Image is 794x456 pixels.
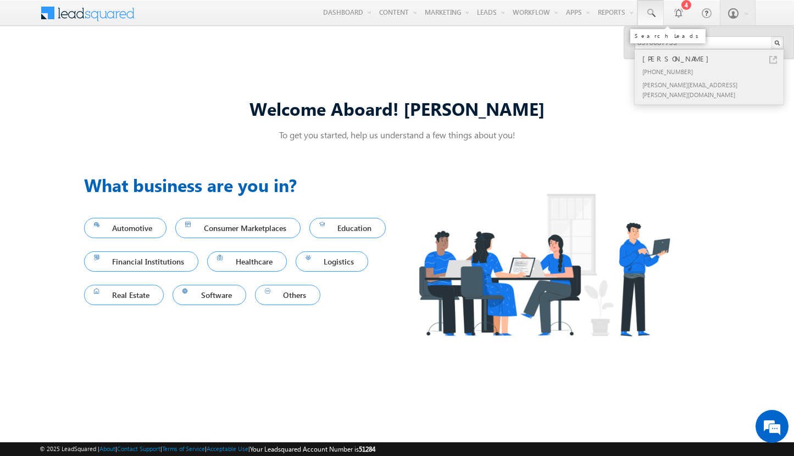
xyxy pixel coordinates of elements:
a: Acceptable Use [207,445,248,452]
span: Software [182,288,236,302]
span: Consumer Marketplaces [185,221,291,235]
img: Industry.png [397,172,691,358]
span: Others [265,288,311,302]
span: Real Estate [94,288,154,302]
span: Healthcare [217,254,277,269]
span: Financial Institutions [94,254,189,269]
div: [PERSON_NAME][EMAIL_ADDRESS][PERSON_NAME][DOMAIN_NAME] [640,78,787,101]
div: Search Leads [635,32,701,39]
input: Search Leads [635,36,784,49]
span: © 2025 LeadSquared | | | | | [40,444,375,454]
span: Your Leadsquared Account Number is [250,445,375,453]
span: Education [319,221,376,235]
div: [PERSON_NAME] [640,53,787,65]
a: About [99,445,115,452]
a: Contact Support [117,445,160,452]
a: Terms of Service [162,445,205,452]
p: To get you started, help us understand a few things about you! [84,129,710,140]
span: Logistics [306,254,359,269]
span: Automotive [94,221,157,235]
div: Welcome Aboard! [PERSON_NAME] [84,97,710,120]
div: [PHONE_NUMBER] [640,65,787,78]
h3: What business are you in? [84,172,397,198]
span: 51284 [359,445,375,453]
